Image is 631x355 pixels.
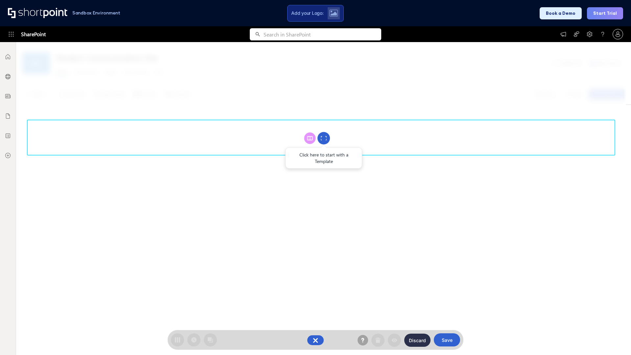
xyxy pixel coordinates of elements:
[72,11,120,15] h1: Sandbox Environment
[329,10,338,17] img: Upload logo
[598,323,631,355] iframe: Chat Widget
[21,26,46,42] span: SharePoint
[540,7,582,19] button: Book a Demo
[264,28,381,40] input: Search in SharePoint
[434,333,460,346] button: Save
[291,10,323,16] span: Add your Logo:
[587,7,623,19] button: Start Trial
[404,334,431,347] button: Discard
